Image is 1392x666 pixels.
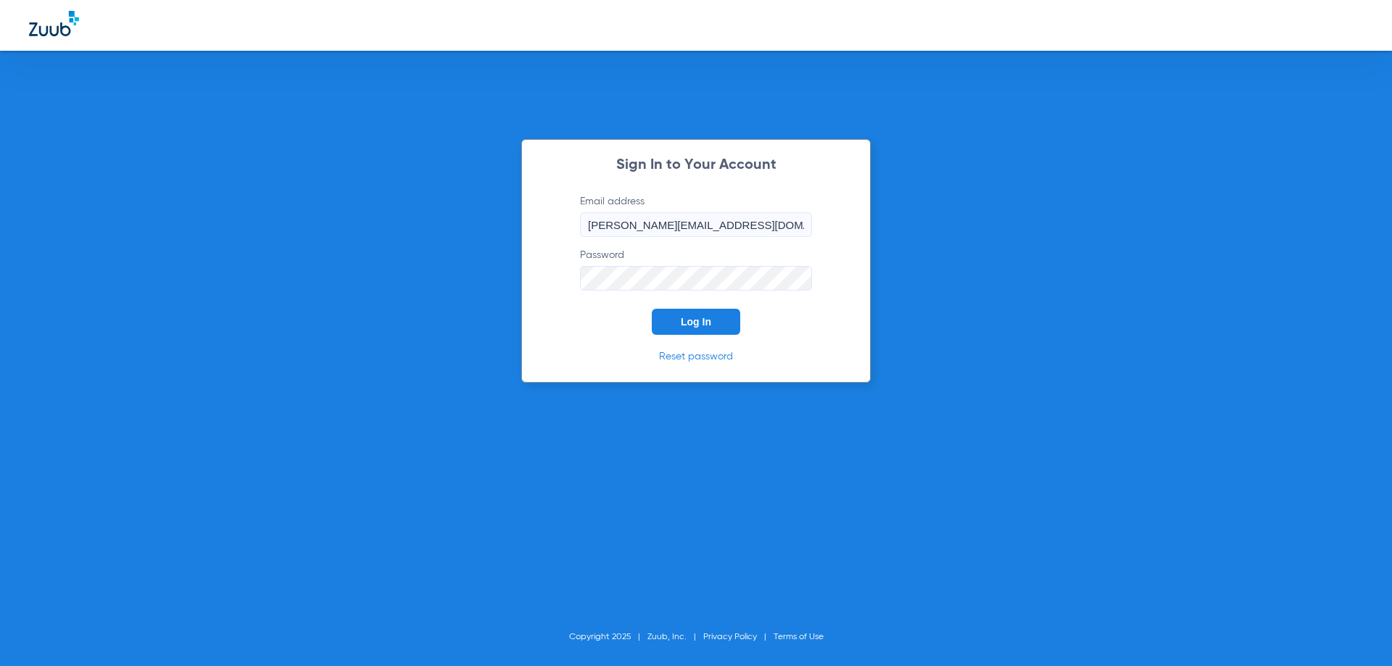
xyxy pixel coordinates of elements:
iframe: Chat Widget [1319,596,1392,666]
li: Zuub, Inc. [647,630,703,644]
input: Password [580,266,812,291]
input: Email address [580,212,812,237]
span: Log In [681,316,711,328]
img: Zuub Logo [29,11,79,36]
h2: Sign In to Your Account [558,158,834,172]
a: Privacy Policy [703,633,757,641]
label: Email address [580,194,812,237]
label: Password [580,248,812,291]
button: Log In [652,309,740,335]
a: Reset password [659,351,733,362]
li: Copyright 2025 [569,630,647,644]
a: Terms of Use [774,633,824,641]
